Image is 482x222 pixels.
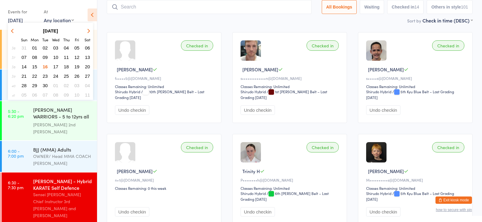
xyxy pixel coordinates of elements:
[83,63,92,71] button: 20
[33,146,92,153] div: BJJ (MMA) Adults
[53,83,58,88] span: 01
[22,83,27,88] span: 28
[22,55,27,60] span: 07
[75,92,80,97] span: 10
[31,37,39,42] small: Monday
[181,142,213,152] div: Checked in
[115,84,215,89] div: Classes Remaining: Unlimited
[366,142,387,162] img: image1646133310.png
[85,73,90,79] span: 27
[241,191,266,196] div: Shirudo Hybrid
[85,83,90,88] span: 04
[115,105,149,115] button: Undo checkin
[115,76,215,81] div: f•••••5@[DOMAIN_NAME]
[62,81,71,90] button: 02
[241,186,341,191] div: Classes Remaining: Unlimited
[8,17,23,23] a: [DATE]
[30,91,40,99] button: 06
[432,40,464,51] div: Checked in
[19,63,29,71] button: 14
[12,83,15,88] em: 40
[51,53,61,61] button: 10
[40,53,50,61] button: 09
[51,91,61,99] button: 08
[64,83,69,88] span: 02
[414,5,419,9] div: 14
[407,18,421,24] label: Sort by
[64,64,69,69] span: 18
[53,45,58,50] span: 03
[62,63,71,71] button: 18
[2,70,97,101] a: 5:00 -6:00 pmBJJ {Jiu Jitsu) KID"SOWNER/ Head MMA COACH [PERSON_NAME]
[8,180,23,190] time: 6:30 - 7:30 pm
[22,64,27,69] span: 14
[19,44,29,52] button: 31
[85,64,90,69] span: 20
[241,40,261,61] img: image1618835337.png
[40,63,50,71] button: 16
[85,55,90,60] span: 13
[30,63,40,71] button: 15
[19,53,29,61] button: 07
[241,76,341,81] div: s•••••••••••••n@[DOMAIN_NAME]
[64,92,69,97] span: 09
[307,142,339,152] div: Checked in
[12,74,15,79] em: 39
[32,45,37,50] span: 01
[368,168,404,174] span: [PERSON_NAME]
[43,28,58,33] strong: [DATE]
[43,45,48,50] span: 02
[83,91,92,99] button: 11
[40,91,50,99] button: 07
[242,66,278,73] span: [PERSON_NAME]
[83,53,92,61] button: 13
[366,191,454,202] span: / 5th Kyu Blue Belt – Last Grading [DATE]
[30,44,40,52] button: 01
[51,44,61,52] button: 03
[33,178,92,191] div: [PERSON_NAME] - Hybrid KARATE Self Defence
[43,55,48,60] span: 09
[62,91,71,99] button: 09
[366,84,466,89] div: Classes Remaining: Unlimited
[72,91,82,99] button: 10
[51,81,61,90] button: 01
[366,89,454,100] span: / 5th Kyu Blue Belt – Last Grading [DATE]
[44,7,74,17] div: At
[63,37,70,42] small: Thursday
[75,73,80,79] span: 26
[432,142,464,152] div: Checked in
[72,72,82,80] button: 26
[83,81,92,90] button: 04
[241,177,341,183] div: P••••••••h@[DOMAIN_NAME]
[40,81,50,90] button: 30
[43,83,48,88] span: 30
[30,53,40,61] button: 08
[30,81,40,90] button: 29
[368,66,404,73] span: [PERSON_NAME]
[32,92,37,97] span: 06
[43,92,48,97] span: 07
[117,168,153,174] span: [PERSON_NAME]
[43,64,48,69] span: 16
[436,208,472,212] button: how to secure with pin
[422,17,473,24] div: Check in time (DESC)
[461,5,468,9] div: 101
[22,92,27,97] span: 05
[85,45,90,50] span: 06
[64,73,69,79] span: 25
[241,84,341,89] div: Classes Remaining: Unlimited
[75,64,80,69] span: 19
[52,37,60,42] small: Wednesday
[64,45,69,50] span: 04
[33,121,92,135] div: [PERSON_NAME] 2nd [PERSON_NAME]
[32,64,37,69] span: 15
[22,45,27,50] span: 31
[40,72,50,80] button: 23
[241,191,329,202] span: / 6th [PERSON_NAME] Belt – Last Grading [DATE]
[8,149,24,158] time: 6:00 - 7:00 pm
[53,64,58,69] span: 17
[366,89,391,94] div: Shirudo Hybrid
[42,37,48,42] small: Tuesday
[72,53,82,61] button: 12
[85,92,90,97] span: 11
